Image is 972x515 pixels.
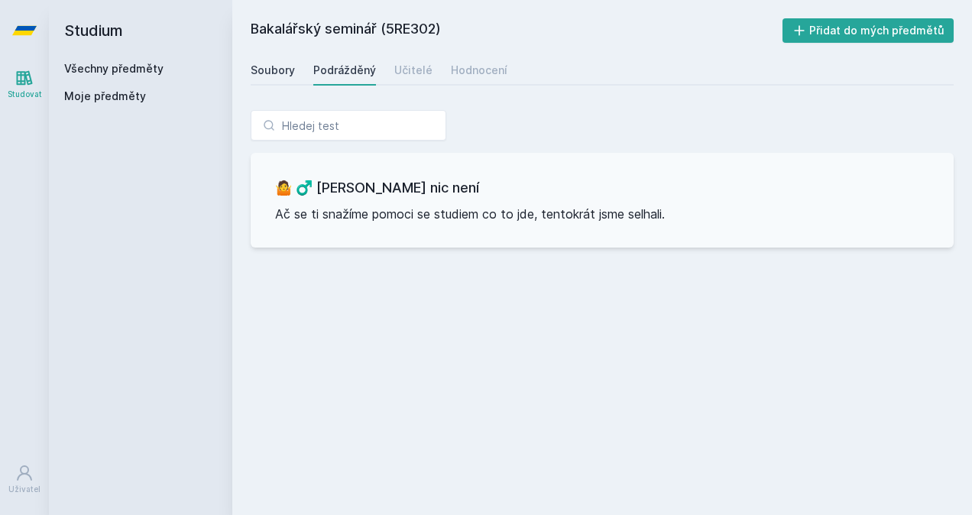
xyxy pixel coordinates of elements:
[251,63,295,78] div: Soubory
[8,89,42,100] div: Studovat
[64,89,146,104] span: Moje předměty
[8,484,40,495] div: Uživatel
[251,110,446,141] input: Hledej test
[394,55,433,86] a: Učitelé
[3,61,46,108] a: Studovat
[313,63,376,78] div: Podrážděný
[275,177,929,199] h3: 🤷 ♂️ [PERSON_NAME] nic není
[251,55,295,86] a: Soubory
[275,205,929,223] p: Ač se ti snažíme pomoci se studiem co to jde, tentokrát jsme selhali.
[451,55,507,86] a: Hodnocení
[394,63,433,78] div: Učitelé
[3,456,46,503] a: Uživatel
[782,18,954,43] button: Přidat do mých předmětů
[64,62,164,75] a: Všechny předměty
[451,63,507,78] div: Hodnocení
[251,18,782,43] h2: Bakalářský seminář (5RE302)
[313,55,376,86] a: Podrážděný
[809,23,944,38] font: Přidat do mých předmětů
